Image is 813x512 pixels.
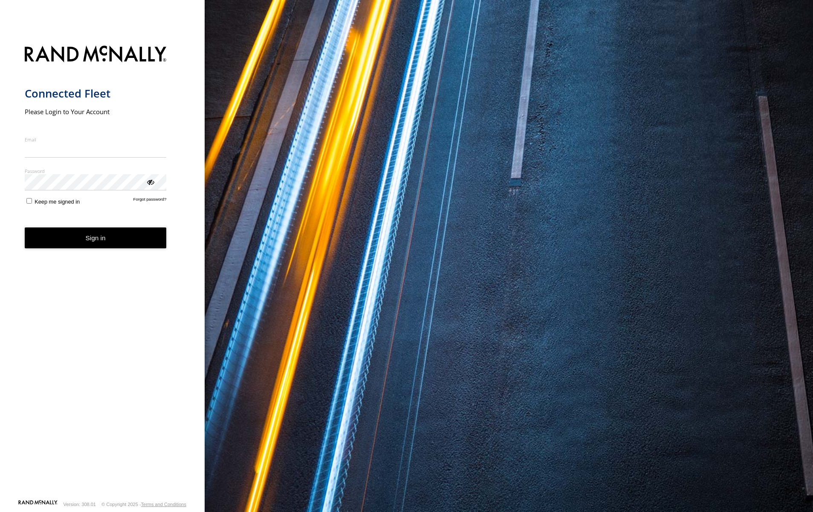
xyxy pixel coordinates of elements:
div: © Copyright 2025 - [101,502,186,507]
a: Visit our Website [18,500,58,509]
img: Rand McNally [25,44,167,66]
div: Version: 308.01 [64,502,96,507]
div: ViewPassword [146,177,154,186]
h1: Connected Fleet [25,86,167,101]
label: Password [25,168,167,174]
label: Email [25,136,167,143]
a: Forgot password? [133,197,167,205]
a: Terms and Conditions [141,502,186,507]
h2: Please Login to Your Account [25,107,167,116]
input: Keep me signed in [26,198,32,204]
button: Sign in [25,227,167,248]
span: Keep me signed in [35,198,80,205]
form: main [25,40,180,499]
